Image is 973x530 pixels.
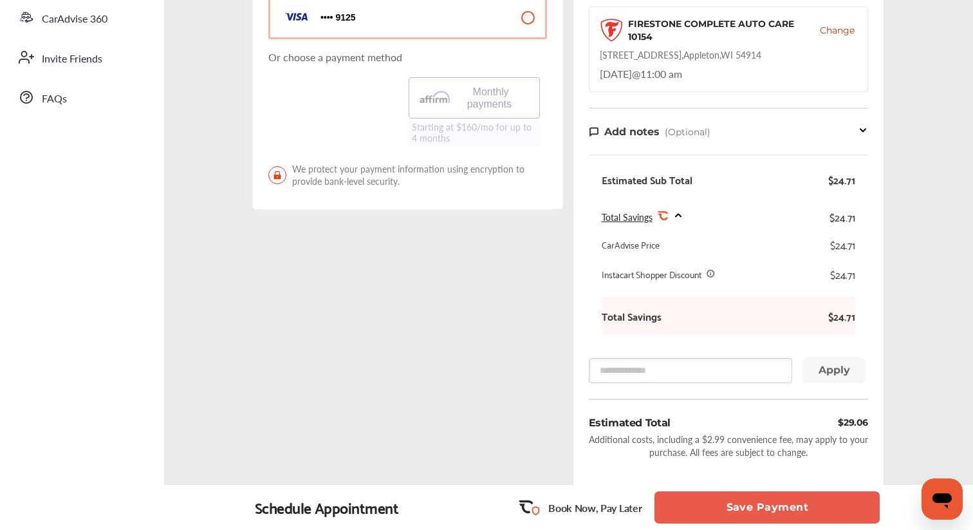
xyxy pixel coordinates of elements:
[828,173,855,186] div: $24.71
[838,415,868,430] div: $29.06
[589,433,869,459] div: Additional costs, including a $2.99 convenience fee, may apply to your purchase. All fees are sub...
[922,478,963,520] iframe: Button to launch messaging window
[654,491,880,524] button: Save Payment
[600,19,623,42] img: logo-firestone.png
[268,50,547,64] p: Or choose a payment method
[320,12,356,24] span: 9125
[602,238,660,251] div: CarAdvise Price
[42,51,102,68] span: Invite Friends
[829,208,855,225] div: $24.71
[268,77,399,151] iframe: PayPal
[817,310,855,323] b: $24.71
[268,163,547,187] span: We protect your payment information using encryption to provide bank-level security.
[548,500,642,515] p: Book Now, Pay Later
[600,48,761,61] div: [STREET_ADDRESS] , Appleton , WI 54914
[604,126,660,138] span: Add notes
[42,11,107,28] span: CarAdvise 360
[255,498,399,516] div: Schedule Appointment
[628,17,820,43] div: FIRESTONE COMPLETE AUTO CARE 10154
[820,24,855,37] button: Change
[12,41,151,74] a: Invite Friends
[830,268,855,281] div: $24.71
[632,66,640,81] span: @
[602,268,701,281] div: Instacart Shopper Discount
[589,415,671,430] div: Estimated Total
[320,12,333,24] p: 9125
[602,173,692,186] div: Estimated Sub Total
[640,66,682,81] span: 11:00 am
[12,1,151,34] a: CarAdvise 360
[830,238,855,251] div: $24.71
[12,80,151,114] a: FAQs
[589,126,599,137] img: note-icon.db9493fa.svg
[42,91,67,108] span: FAQs
[602,310,662,323] b: Total Savings
[268,166,286,184] img: LockIcon.bb451512.svg
[602,211,653,223] span: Total Savings
[600,66,632,81] span: [DATE]
[802,357,866,383] button: Apply
[665,126,710,138] span: (Optional)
